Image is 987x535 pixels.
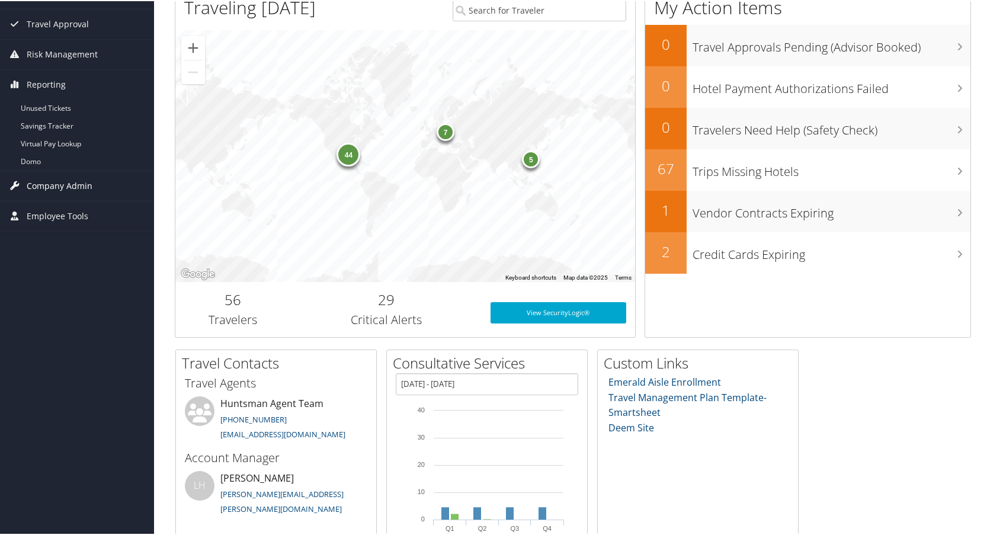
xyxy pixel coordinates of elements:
span: Map data ©2025 [563,273,608,280]
h2: 0 [645,116,687,136]
h2: 2 [645,241,687,261]
h3: Account Manager [185,448,367,465]
text: Q3 [511,524,520,531]
a: Deem Site [608,420,654,433]
div: LH [185,470,214,499]
a: [PERSON_NAME][EMAIL_ADDRESS][PERSON_NAME][DOMAIN_NAME] [220,488,344,514]
button: Zoom out [181,59,205,83]
h2: Travel Contacts [182,352,376,372]
h2: 0 [645,75,687,95]
button: Zoom in [181,35,205,59]
h2: 0 [645,33,687,53]
span: Company Admin [27,170,92,200]
a: Open this area in Google Maps (opens a new window) [178,265,217,281]
li: Huntsman Agent Team [179,395,373,444]
span: Reporting [27,69,66,98]
h2: Custom Links [604,352,798,372]
h3: Travelers Need Help (Safety Check) [693,115,970,137]
tspan: 30 [418,433,425,440]
a: 2Credit Cards Expiring [645,231,970,273]
h2: 1 [645,199,687,219]
div: 44 [337,142,360,165]
text: Q1 [446,524,454,531]
h3: Hotel Payment Authorizations Failed [693,73,970,96]
span: Employee Tools [27,200,88,230]
h2: 56 [184,289,281,309]
a: Terms (opens in new tab) [615,273,632,280]
a: 1Vendor Contracts Expiring [645,190,970,231]
a: Travel Management Plan Template- Smartsheet [608,390,767,418]
a: [PHONE_NUMBER] [220,413,287,424]
div: 5 [522,149,540,167]
a: 0Hotel Payment Authorizations Failed [645,65,970,107]
img: Google [178,265,217,281]
button: Keyboard shortcuts [505,273,556,281]
tspan: 20 [418,460,425,467]
text: Q2 [478,524,487,531]
a: 67Trips Missing Hotels [645,148,970,190]
a: 0Travelers Need Help (Safety Check) [645,107,970,148]
h3: Travelers [184,310,281,327]
tspan: 0 [421,514,425,521]
h3: Vendor Contracts Expiring [693,198,970,220]
tspan: 40 [418,405,425,412]
h2: 29 [299,289,473,309]
h2: Consultative Services [393,352,587,372]
tspan: 10 [418,487,425,494]
span: Risk Management [27,39,98,68]
h3: Credit Cards Expiring [693,239,970,262]
text: Q4 [543,524,552,531]
a: View SecurityLogic® [491,301,626,322]
h3: Critical Alerts [299,310,473,327]
h3: Travel Agents [185,374,367,390]
span: Travel Approval [27,8,89,38]
a: [EMAIL_ADDRESS][DOMAIN_NAME] [220,428,345,438]
a: 0Travel Approvals Pending (Advisor Booked) [645,24,970,65]
div: 7 [437,122,454,140]
h3: Trips Missing Hotels [693,156,970,179]
a: Emerald Aisle Enrollment [608,374,721,387]
li: [PERSON_NAME] [179,470,373,518]
h2: 67 [645,158,687,178]
h3: Travel Approvals Pending (Advisor Booked) [693,32,970,55]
